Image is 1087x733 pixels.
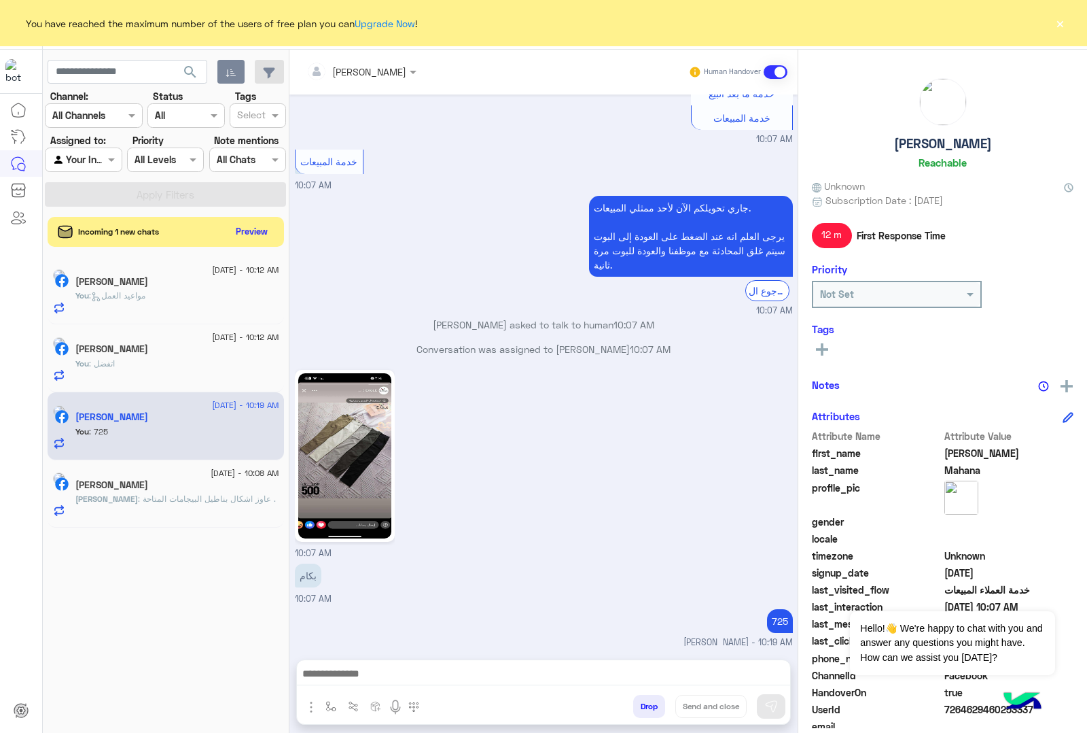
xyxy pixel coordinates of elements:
label: Channel: [50,89,88,103]
span: last_clicked_button [812,634,942,648]
h5: Mohamed Ayman [75,479,148,491]
button: search [174,60,207,89]
span: You [75,358,89,369]
h6: Attributes [812,410,860,422]
span: last_visited_flow [812,583,942,597]
label: Priority [132,133,164,148]
span: First Response Time [857,228,946,243]
span: Hello!👋 We're happy to chat with you and answer any questions you might have. How can we assist y... [850,611,1054,675]
span: 10:07 AM [630,343,671,355]
img: create order [370,701,381,712]
span: 7264629460253337 [944,702,1074,717]
span: You [75,290,89,301]
span: 10:07 AM [756,133,793,146]
a: Upgrade Now [355,18,415,29]
small: Human Handover [704,67,761,78]
span: 10:07 AM [295,594,332,604]
span: true [944,685,1074,700]
span: first_name [812,446,942,460]
span: [DATE] - 10:19 AM [212,399,279,411]
img: Facebook [55,274,69,288]
span: locale [812,532,942,546]
h6: Tags [812,323,1073,335]
span: 12 m [812,223,852,248]
span: last_message [812,617,942,631]
span: last_name [812,463,942,477]
img: send attachment [303,699,319,715]
img: 713415422032625 [5,59,30,84]
span: timezone [812,549,942,563]
span: HandoverOn [812,685,942,700]
button: select flow [320,695,342,717]
h6: Reachable [919,156,967,169]
span: You [75,426,89,437]
span: 10:07 AM [613,319,654,330]
button: Send and close [675,695,747,718]
span: gender [812,515,942,529]
span: 10:07 AM [295,548,332,558]
button: Preview [230,222,274,241]
span: 10:07 AM [756,305,793,318]
div: الرجوع ال Bot [745,280,789,301]
img: picture [53,337,65,350]
span: [PERSON_NAME] - 10:19 AM [683,636,793,649]
label: Assigned to: [50,133,106,148]
img: picture [53,269,65,282]
span: null [944,515,1074,529]
h6: Priority [812,263,847,275]
img: Trigger scenario [348,701,359,712]
h5: [PERSON_NAME] [894,136,992,152]
span: [DATE] - 10:12 AM [212,264,279,276]
img: picture [920,79,966,125]
span: Subscription Date : [DATE] [825,193,943,207]
span: UserId [812,702,942,717]
img: send voice note [387,699,404,715]
img: Facebook [55,477,69,491]
span: profile_pic [812,481,942,512]
span: 2024-09-03T19:01:55.959Z [944,566,1074,580]
span: null [944,532,1074,546]
h5: Ahmed Edrees [75,343,148,355]
h5: خالد على [75,276,148,288]
span: خدمة المبيعات [713,112,770,124]
img: add [1061,380,1073,392]
span: اتفضل [89,358,115,369]
span: Incoming 1 new chats [78,226,159,238]
span: خدمة ما بعد البيع [709,88,774,99]
span: عاوز اشكال بناطيل البيجامات المتاحة . [138,494,276,504]
img: 521581880_1470982210695611_3426701877513109405_n.jpg [298,373,391,539]
span: last_interaction [812,600,942,614]
img: notes [1038,381,1049,392]
p: [PERSON_NAME] asked to talk to human [295,318,793,332]
h6: Notes [812,379,840,391]
span: Unknown [812,179,865,193]
img: picture [944,481,978,515]
button: Trigger scenario [342,695,365,717]
span: 10:07 AM [295,180,332,190]
img: select flow [325,701,336,712]
p: Conversation was assigned to [PERSON_NAME] [295,342,793,356]
span: ChannelId [812,668,942,683]
span: Mahana [944,463,1074,477]
span: Mohamed [944,446,1074,460]
label: Tags [235,89,256,103]
span: 0 [944,668,1074,683]
h5: Mohamed Mahana [75,411,148,423]
button: Drop [633,695,665,718]
img: picture [53,405,65,417]
span: خدمة المبيعات [300,156,357,167]
span: signup_date [812,566,942,580]
p: 22/8/2025, 10:19 AM [767,609,793,633]
button: create order [365,695,387,717]
img: Facebook [55,342,69,356]
span: 725 [89,426,108,437]
span: : مواعيد العمل [89,290,145,301]
img: hulul-logo.png [999,679,1046,726]
button: × [1053,16,1067,30]
img: make a call [408,702,419,713]
button: Apply Filters [45,182,286,207]
span: You have reached the maximum number of the users of free plan you can ! [26,16,417,31]
p: 22/8/2025, 10:07 AM [589,196,793,277]
p: 22/8/2025, 10:07 AM [295,564,321,587]
div: Select [235,107,266,125]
